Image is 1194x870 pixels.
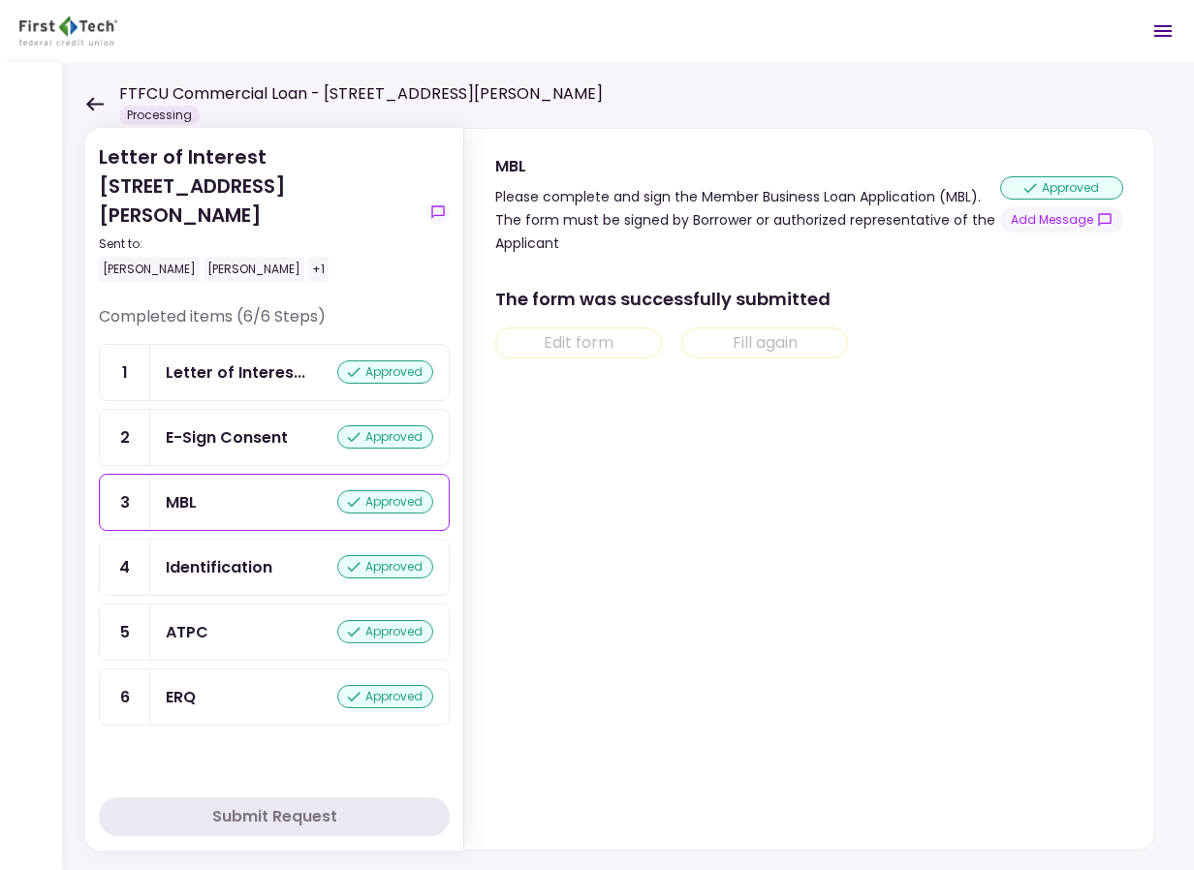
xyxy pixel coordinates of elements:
div: approved [1000,176,1123,200]
div: +1 [308,257,329,282]
div: 3 [100,475,150,530]
div: MBLPlease complete and sign the Member Business Loan Application (MBL). The form must be signed b... [463,128,1155,851]
button: show-messages [1000,207,1123,233]
h1: FTFCU Commercial Loan - [STREET_ADDRESS][PERSON_NAME] [119,82,603,106]
div: 6 [100,669,150,725]
img: Partner icon [19,16,117,46]
div: 2 [100,410,150,465]
a: 3MBLapproved [99,474,450,531]
div: 4 [100,540,150,595]
a: 4Identificationapproved [99,539,450,596]
div: MBL [495,154,1000,178]
div: Letter of Interest [166,360,305,385]
div: [PERSON_NAME] [99,257,200,282]
div: Processing [119,106,200,125]
div: approved [337,685,433,708]
div: E-Sign Consent [166,425,288,450]
div: approved [337,555,433,578]
div: [PERSON_NAME] [204,257,304,282]
div: approved [337,490,433,513]
div: Letter of Interest [STREET_ADDRESS][PERSON_NAME] [99,142,419,282]
a: 6ERQapproved [99,668,450,726]
div: approved [337,360,433,384]
a: 1Letter of Interestapproved [99,344,450,401]
div: Sent to: [99,235,419,253]
button: Fill again [681,327,848,358]
div: ATPC [166,620,208,644]
div: The form was successfully submitted [495,286,1119,312]
div: approved [337,620,433,643]
a: 2E-Sign Consentapproved [99,409,450,466]
button: Open menu [1140,8,1186,54]
a: 5ATPCapproved [99,604,450,661]
button: Edit form [495,327,662,358]
div: 1 [100,345,150,400]
div: MBL [166,490,197,514]
div: ERQ [166,685,196,709]
button: show-messages [426,201,450,224]
div: Submit Request [212,805,337,828]
div: Completed items (6/6 Steps) [99,305,450,344]
div: Please complete and sign the Member Business Loan Application (MBL). The form must be signed by B... [495,185,1000,255]
button: Submit Request [99,797,450,836]
div: 5 [100,605,150,660]
div: approved [337,425,433,449]
div: Identification [166,555,272,579]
